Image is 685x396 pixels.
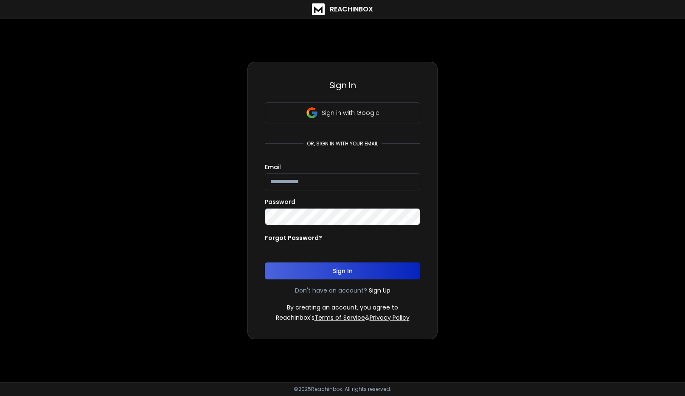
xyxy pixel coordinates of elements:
[265,262,420,279] button: Sign In
[314,313,365,322] a: Terms of Service
[322,109,379,117] p: Sign in with Google
[265,79,420,91] h3: Sign In
[312,3,325,15] img: logo
[265,234,322,242] p: Forgot Password?
[276,313,410,322] p: ReachInbox's &
[312,3,373,15] a: ReachInbox
[265,164,281,170] label: Email
[295,286,367,295] p: Don't have an account?
[287,303,398,312] p: By creating an account, you agree to
[265,102,420,123] button: Sign in with Google
[303,140,382,147] p: or, sign in with your email
[265,199,295,205] label: Password
[330,4,373,14] h1: ReachInbox
[369,286,390,295] a: Sign Up
[294,386,391,393] p: © 2025 Reachinbox. All rights reserved.
[370,313,410,322] a: Privacy Policy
